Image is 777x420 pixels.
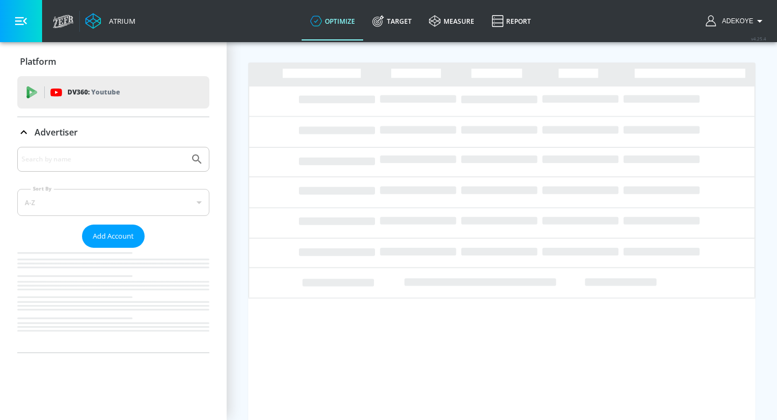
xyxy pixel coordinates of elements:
[105,16,135,26] div: Atrium
[420,2,483,40] a: measure
[17,147,209,353] div: Advertiser
[17,46,209,77] div: Platform
[751,36,766,42] span: v 4.25.4
[93,230,134,242] span: Add Account
[17,189,209,216] div: A-Z
[17,117,209,147] div: Advertiser
[82,225,145,248] button: Add Account
[364,2,420,40] a: Target
[85,13,135,29] a: Atrium
[31,185,54,192] label: Sort By
[718,17,753,25] span: login as: adekoye.oladapo@zefr.com
[706,15,766,28] button: Adekoye
[17,248,209,353] nav: list of Advertiser
[483,2,540,40] a: Report
[302,2,364,40] a: optimize
[20,56,56,67] p: Platform
[17,76,209,109] div: DV360: Youtube
[22,152,185,166] input: Search by name
[67,86,120,98] p: DV360:
[35,126,78,138] p: Advertiser
[91,86,120,98] p: Youtube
